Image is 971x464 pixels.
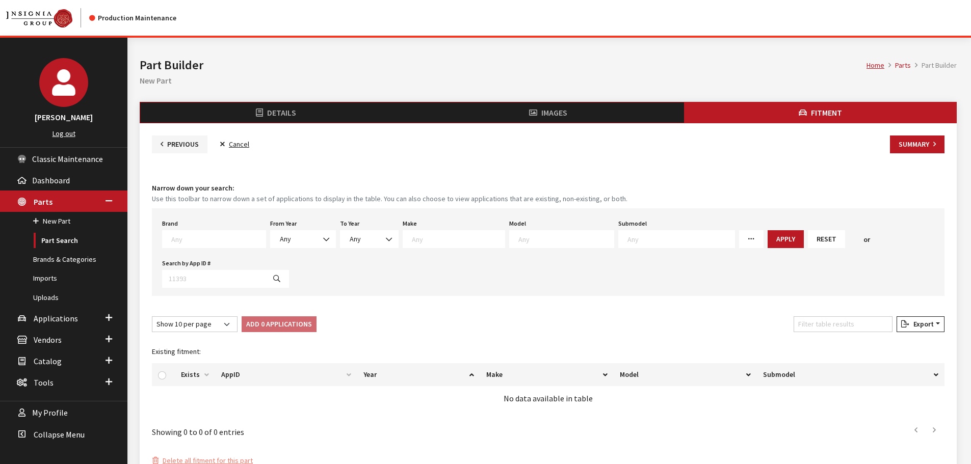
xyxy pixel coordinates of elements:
[357,363,480,386] th: Year: activate to sort column ascending
[171,234,266,243] textarea: Search
[518,234,614,243] textarea: Search
[162,270,265,288] input: 11393
[350,234,361,243] span: Any
[10,111,117,123] h3: [PERSON_NAME]
[152,135,207,153] button: Previous
[175,363,215,386] th: Exists: activate to sort column ascending
[890,135,944,153] button: Summary
[34,335,62,345] span: Vendors
[909,319,934,329] span: Export
[277,234,329,244] span: Any
[6,8,89,28] a: Insignia Group logo
[480,363,614,386] th: Make: activate to sort column ascending
[140,56,867,74] h1: Part Builder
[152,194,944,204] small: Use this toolbar to narrow down a set of applications to display in the table. You can also choos...
[39,58,88,107] img: Cheyenne Dorton
[152,419,475,438] div: Showing 0 to 0 of 0 entries
[403,219,417,228] label: Make
[618,219,647,228] label: Submodel
[89,13,176,23] div: Production Maintenance
[757,363,944,386] th: Submodel: activate to sort column ascending
[340,219,359,228] label: To Year
[340,230,399,248] span: Any
[347,234,392,244] span: Any
[811,107,842,118] span: Fitment
[863,234,870,245] span: or
[162,219,178,228] label: Brand
[6,9,72,28] img: Catalog Maintenance
[627,234,734,243] textarea: Search
[152,386,944,411] td: No data available in table
[884,60,911,71] li: Parts
[34,377,54,388] span: Tools
[212,135,258,153] a: Cancel
[34,197,53,207] span: Parts
[32,154,103,164] span: Classic Maintenance
[684,102,956,123] button: Fitment
[270,230,336,248] span: Any
[412,234,505,243] textarea: Search
[280,234,291,243] span: Any
[794,316,893,332] input: Filter table results
[140,74,957,87] h2: New Part
[768,230,804,248] button: Apply
[32,408,68,418] span: My Profile
[34,313,78,323] span: Applications
[152,183,944,194] h4: Narrow down your search:
[34,429,85,440] span: Collapse Menu
[162,259,211,268] label: Search by App ID #
[215,363,357,386] th: AppID: activate to sort column ascending
[34,356,62,366] span: Catalog
[152,340,944,363] caption: Existing fitment:
[53,129,75,138] a: Log out
[911,60,957,71] li: Part Builder
[614,363,757,386] th: Model: activate to sort column ascending
[32,175,70,185] span: Dashboard
[270,219,297,228] label: From Year
[897,316,944,332] button: Export
[808,230,845,248] button: Reset
[509,219,526,228] label: Model
[867,61,884,70] a: Home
